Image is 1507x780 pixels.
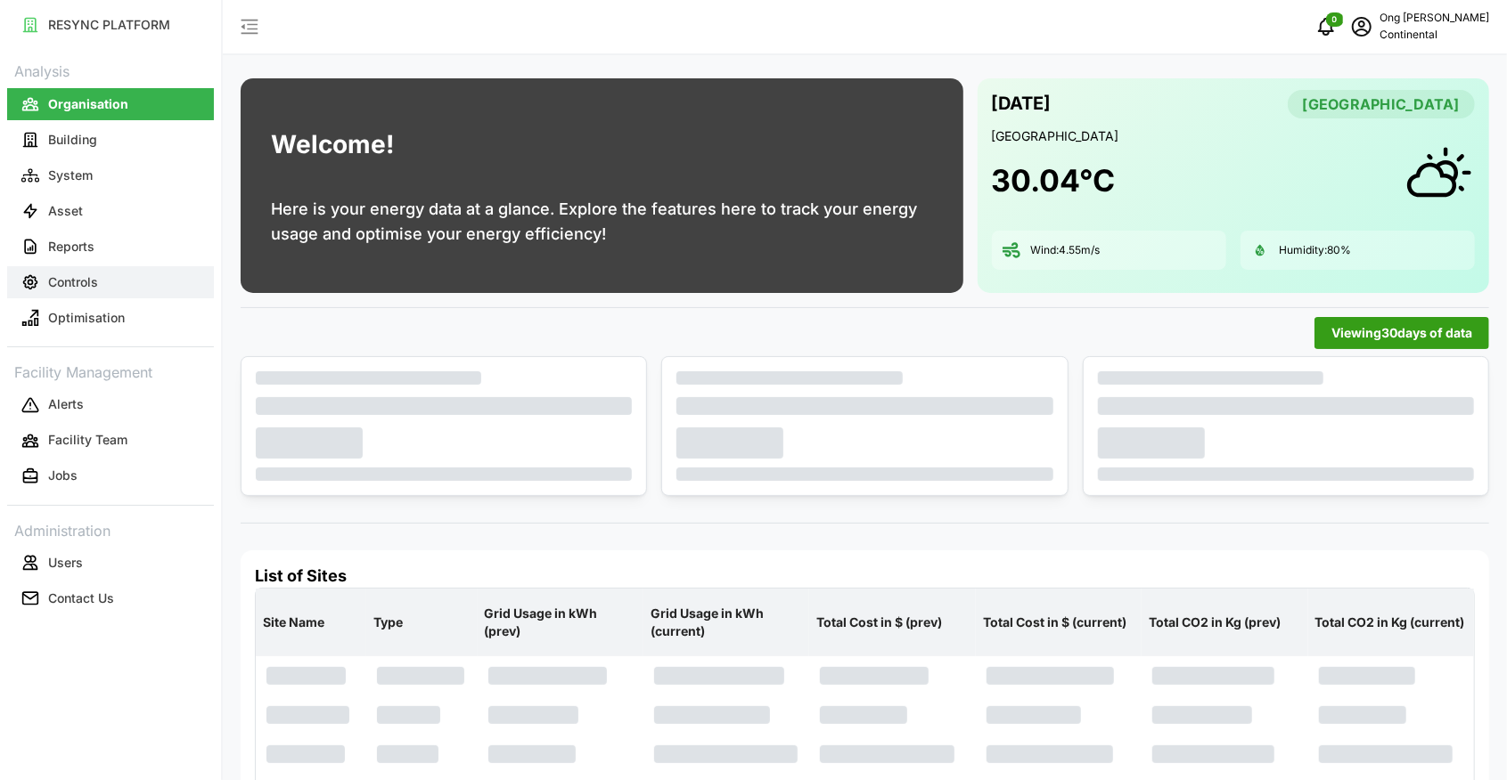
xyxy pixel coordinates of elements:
[48,589,114,607] p: Contact Us
[1315,317,1489,349] button: Viewing30days of data
[1031,243,1101,258] p: Wind: 4.55 m/s
[1344,9,1380,45] button: schedule
[7,9,214,41] button: RESYNC PLATFORM
[271,126,394,164] h1: Welcome!
[7,124,214,156] button: Building
[7,581,214,616] a: Contact Us
[1332,13,1338,26] span: 0
[271,197,933,247] p: Here is your energy data at a glance. Explore the features here to track your energy usage and op...
[48,202,83,220] p: Asset
[7,300,214,336] a: Optimisation
[7,266,214,298] button: Controls
[481,590,640,655] p: Grid Usage in kWh (prev)
[255,565,1475,588] h4: List of Sites
[48,273,98,291] p: Controls
[48,131,97,149] p: Building
[7,425,214,457] button: Facility Team
[7,302,214,334] button: Optimisation
[7,57,214,83] p: Analysis
[48,309,125,327] p: Optimisation
[1380,27,1489,44] p: Continental
[7,229,214,264] a: Reports
[992,127,1475,145] p: [GEOGRAPHIC_DATA]
[1308,9,1344,45] button: notifications
[1303,91,1460,118] span: [GEOGRAPHIC_DATA]
[7,264,214,300] a: Controls
[48,467,78,484] p: Jobs
[7,231,214,263] button: Reports
[48,95,128,113] p: Organisation
[7,389,214,421] button: Alerts
[7,193,214,229] a: Asset
[7,545,214,581] a: Users
[7,460,214,492] button: Jobs
[7,158,214,193] a: System
[7,582,214,614] button: Contact Us
[1312,599,1470,646] p: Total CO2 in Kg (current)
[7,122,214,158] a: Building
[7,7,214,43] a: RESYNC PLATFORM
[1280,243,1352,258] p: Humidity: 80 %
[48,16,170,34] p: RESYNC PLATFORM
[370,599,473,646] p: Type
[48,395,84,413] p: Alerts
[7,516,214,542] p: Administration
[7,195,214,227] button: Asset
[7,547,214,579] button: Users
[7,459,214,494] a: Jobs
[7,159,214,191] button: System
[1145,599,1304,646] p: Total CO2 in Kg (prev)
[259,599,363,646] p: Site Name
[7,86,214,122] a: Organisation
[647,590,806,655] p: Grid Usage in kWh (current)
[7,358,214,384] p: Facility Management
[979,599,1138,646] p: Total Cost in $ (current)
[992,161,1116,200] h1: 30.04 °C
[7,387,214,423] a: Alerts
[48,554,83,572] p: Users
[7,88,214,120] button: Organisation
[48,167,93,184] p: System
[992,89,1052,118] p: [DATE]
[48,238,94,256] p: Reports
[1380,10,1489,27] p: Ong [PERSON_NAME]
[1331,318,1472,348] span: Viewing 30 days of data
[48,431,127,449] p: Facility Team
[7,423,214,459] a: Facility Team
[813,599,971,646] p: Total Cost in $ (prev)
